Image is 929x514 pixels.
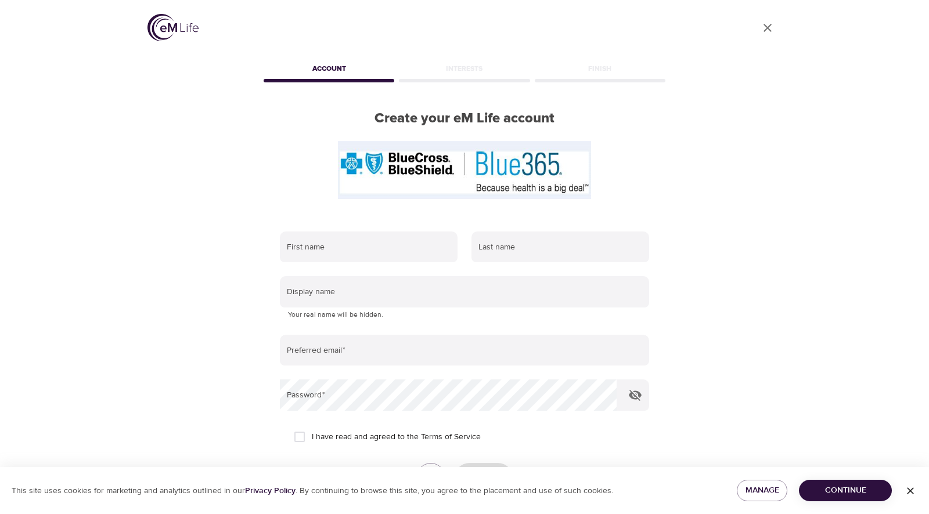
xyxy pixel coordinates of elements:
[147,14,199,41] img: logo
[312,431,481,443] span: I have read and agreed to the
[288,309,641,321] p: Your real name will be hidden.
[421,431,481,443] a: Terms of Service
[737,480,787,501] button: Manage
[746,483,778,498] span: Manage
[754,14,782,42] a: close
[261,110,668,127] h2: Create your eM Life account
[338,141,592,199] img: Blue365%20logo.JPG
[808,483,883,498] span: Continue
[799,480,892,501] button: Continue
[245,486,296,496] a: Privacy Policy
